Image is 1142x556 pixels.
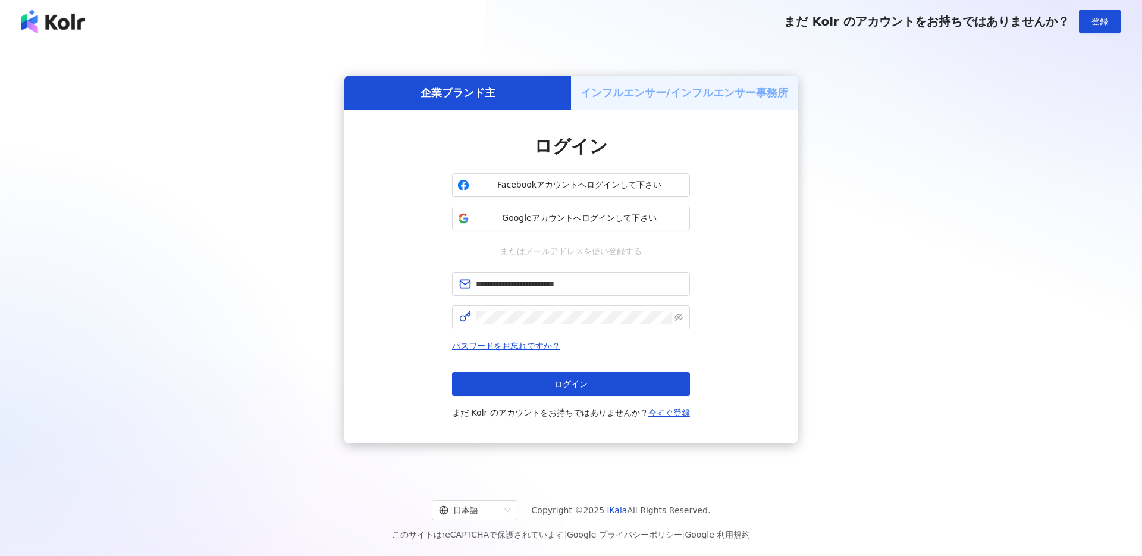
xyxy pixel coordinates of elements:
button: 登録 [1079,10,1121,33]
span: またはメールアドレスを使い登録する [492,245,650,258]
button: ログイン [452,372,690,396]
button: Facebookアカウントへログインして下さい [452,173,690,197]
a: iKala [607,505,628,515]
span: Copyright © 2025 All Rights Reserved. [532,503,711,517]
span: | [682,530,685,539]
a: Google プライバシーポリシー [567,530,682,539]
span: まだ Kolr のアカウントをお持ちではありませんか？ [452,405,690,420]
span: Facebookアカウントへログインして下さい [474,179,685,191]
h5: インフルエンサー/インフルエンサー事務所 [581,85,788,100]
span: eye-invisible [674,313,683,321]
a: 今すぐ登録 [648,408,690,417]
div: 日本語 [439,501,500,520]
h5: 企業ブランド主 [421,85,495,100]
span: | [564,530,567,539]
span: 登録 [1091,17,1108,26]
span: ログイン [554,379,588,389]
span: このサイトはreCAPTCHAで保護されています [392,527,751,542]
span: Googleアカウントへログインして下さい [474,213,685,224]
img: logo [21,10,85,33]
span: まだ Kolr のアカウントをお持ちではありませんか？ [784,14,1069,29]
button: Googleアカウントへログインして下さい [452,207,690,230]
a: パスワードをお忘れですか？ [452,341,560,351]
span: ログイン [534,136,608,157]
a: Google 利用規約 [685,530,750,539]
